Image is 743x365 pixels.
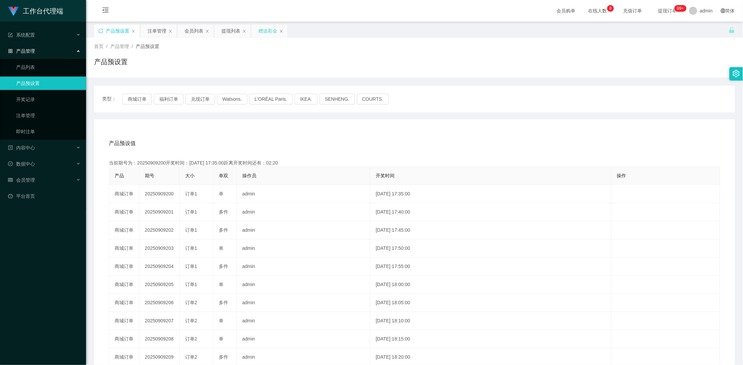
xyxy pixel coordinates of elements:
td: 20250909202 [139,221,180,239]
button: COURTS. [357,94,389,104]
i: 图标: close [205,29,209,33]
span: 类型： [102,94,122,104]
span: 订单1 [185,264,197,269]
div: 当前期号为：20250909200开奖时间：[DATE] 17:35:00距离开奖时间还有：02:20 [109,159,720,167]
td: [DATE] 18:10:00 [370,312,612,330]
span: 订单1 [185,191,197,196]
td: 20250909200 [139,185,180,203]
button: L'ORÉAL Paris. [249,94,293,104]
h1: 工作台代理端 [23,0,63,22]
i: 图标: menu-fold [94,0,117,22]
a: 产品列表 [16,60,81,74]
td: 商城订单 [109,221,139,239]
a: 工作台代理端 [8,8,63,13]
td: 商城订单 [109,276,139,294]
td: admin [237,294,370,312]
span: 单 [219,318,223,323]
span: 单 [219,191,223,196]
span: 系统配置 [8,32,35,38]
span: 多件 [219,264,228,269]
td: 商城订单 [109,239,139,258]
span: 产品 [115,173,124,178]
i: 图标: close [168,29,172,33]
span: 首页 [94,44,104,49]
span: 产品管理 [8,48,35,54]
button: Watsons. [217,94,247,104]
span: 操作 [617,173,626,178]
span: 订单1 [185,227,197,233]
div: 赠送彩金 [258,25,277,37]
span: / [132,44,133,49]
span: 订单1 [185,209,197,215]
td: [DATE] 17:55:00 [370,258,612,276]
td: admin [237,185,370,203]
div: 提现列表 [221,25,240,37]
td: 商城订单 [109,258,139,276]
td: 20250909206 [139,294,180,312]
td: 20250909207 [139,312,180,330]
td: 20250909208 [139,330,180,348]
td: admin [237,312,370,330]
span: 单 [219,282,223,287]
span: 操作员 [242,173,256,178]
td: [DATE] 18:05:00 [370,294,612,312]
span: 数据中心 [8,161,35,167]
td: 20250909201 [139,203,180,221]
i: 图标: global [721,8,726,13]
i: 图标: profile [8,145,13,150]
span: 期号 [145,173,154,178]
span: 开奖时间 [376,173,395,178]
span: 大小 [185,173,195,178]
i: 图标: close [131,29,135,33]
td: 20250909205 [139,276,180,294]
span: 会员管理 [8,177,35,183]
span: 订单2 [185,354,197,360]
i: 图标: form [8,33,13,37]
span: 产品管理 [110,44,129,49]
span: 多件 [219,354,228,360]
button: 兑现订单 [185,94,215,104]
td: 商城订单 [109,203,139,221]
i: 图标: sync [98,29,103,33]
i: 图标: appstore-o [8,49,13,53]
td: [DATE] 18:00:00 [370,276,612,294]
td: [DATE] 18:15:00 [370,330,612,348]
span: 单 [219,245,223,251]
i: 图标: close [279,29,283,33]
button: IKEA. [295,94,318,104]
td: admin [237,258,370,276]
span: 在线人数 [585,8,611,13]
td: 商城订单 [109,312,139,330]
h1: 产品预设置 [94,57,128,67]
span: 提现订单 [655,8,680,13]
span: / [106,44,108,49]
div: 产品预设置 [106,25,129,37]
td: admin [237,330,370,348]
td: admin [237,203,370,221]
span: 单 [219,336,223,341]
a: 即时注单 [16,125,81,138]
span: 订单2 [185,300,197,305]
button: 商城订单 [122,94,152,104]
div: 注单管理 [148,25,166,37]
i: 图标: unlock [729,27,735,33]
span: 订单1 [185,282,197,287]
td: 商城订单 [109,330,139,348]
p: 8 [610,5,612,12]
td: 20250909204 [139,258,180,276]
span: 多件 [219,300,228,305]
span: 产品预设置 [136,44,159,49]
span: 多件 [219,209,228,215]
td: admin [237,239,370,258]
td: [DATE] 17:45:00 [370,221,612,239]
a: 注单管理 [16,109,81,122]
a: 产品预设置 [16,77,81,90]
div: 会员列表 [184,25,203,37]
span: 产品预设值 [109,139,136,147]
img: logo.9652507e.png [8,7,19,16]
td: [DATE] 17:40:00 [370,203,612,221]
td: 商城订单 [109,294,139,312]
span: 内容中心 [8,145,35,150]
button: 福利订单 [154,94,183,104]
span: 订单2 [185,318,197,323]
